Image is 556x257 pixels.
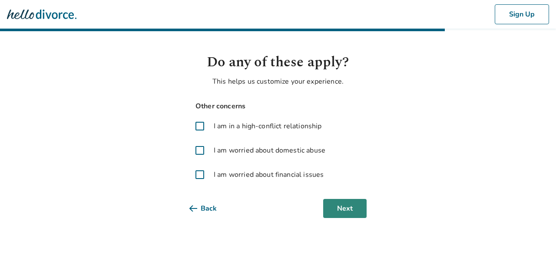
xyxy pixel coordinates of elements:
p: This helps us customize your experience. [189,76,367,87]
iframe: Chat Widget [513,215,556,257]
button: Back [189,199,231,218]
button: Next [323,199,367,218]
h1: Do any of these apply? [189,52,367,73]
span: I am worried about domestic abuse [214,145,325,156]
span: I am in a high-conflict relationship [214,121,321,131]
span: Other concerns [189,101,367,112]
span: I am worried about financial issues [214,169,324,180]
button: Sign Up [495,4,549,24]
img: Hello Divorce Logo [7,6,76,23]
